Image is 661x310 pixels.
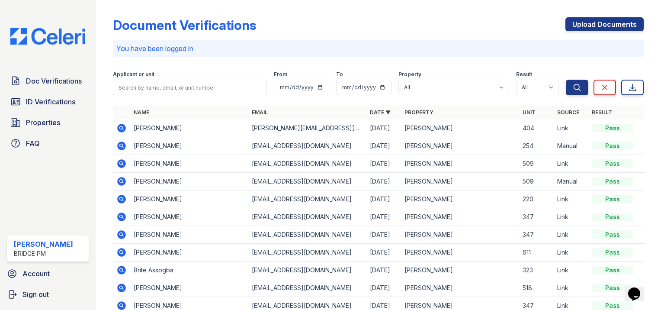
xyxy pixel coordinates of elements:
td: [EMAIL_ADDRESS][DOMAIN_NAME] [248,226,366,244]
td: [DATE] [366,137,401,155]
td: [EMAIL_ADDRESS][DOMAIN_NAME] [248,244,366,262]
td: 509 [519,155,554,173]
td: [PERSON_NAME] [401,173,519,191]
a: Email [252,109,268,116]
label: From [274,71,287,78]
td: 254 [519,137,554,155]
div: Pass [592,142,633,150]
td: [DATE] [366,173,401,191]
td: [DATE] [366,208,401,226]
td: 611 [519,244,554,262]
td: Link [554,226,588,244]
span: FAQ [26,138,40,149]
td: 323 [519,262,554,279]
td: [EMAIL_ADDRESS][DOMAIN_NAME] [248,155,366,173]
td: [EMAIL_ADDRESS][DOMAIN_NAME] [248,279,366,297]
a: Account [3,265,92,282]
td: [PERSON_NAME] [130,173,248,191]
td: 509 [519,173,554,191]
td: [PERSON_NAME] [401,155,519,173]
div: [PERSON_NAME] [14,239,73,249]
td: [DATE] [366,191,401,208]
td: [PERSON_NAME] [130,155,248,173]
td: [PERSON_NAME] [401,226,519,244]
div: Bridge PM [14,249,73,258]
td: 518 [519,279,554,297]
td: [PERSON_NAME] [130,119,248,137]
td: [PERSON_NAME] [401,191,519,208]
a: Name [134,109,149,116]
a: FAQ [7,135,89,152]
a: Property [404,109,433,116]
td: [PERSON_NAME] [130,226,248,244]
td: [PERSON_NAME] [401,137,519,155]
a: ID Verifications [7,93,89,110]
img: CE_Logo_Blue-a8612792a0a2168367f1c8372b55b34899dd931a85d93a1a3d3e32e68fde9ad4.png [3,28,92,45]
td: [PERSON_NAME] [130,137,248,155]
td: [PERSON_NAME] [401,119,519,137]
div: Pass [592,248,633,257]
td: [PERSON_NAME] [401,208,519,226]
td: Link [554,279,588,297]
label: Result [516,71,532,78]
td: [DATE] [366,226,401,244]
td: Link [554,262,588,279]
td: [DATE] [366,244,401,262]
td: [PERSON_NAME] [401,262,519,279]
td: [DATE] [366,155,401,173]
label: Property [398,71,421,78]
td: 347 [519,226,554,244]
span: Properties [26,117,60,128]
td: Link [554,191,588,208]
span: Account [22,268,50,279]
td: Link [554,208,588,226]
div: Pass [592,195,633,203]
td: [PERSON_NAME] [130,279,248,297]
div: Pass [592,266,633,274]
td: Link [554,244,588,262]
a: Properties [7,114,89,131]
div: Pass [592,284,633,292]
a: Result [592,109,612,116]
span: Sign out [22,289,49,300]
td: Manual [554,137,588,155]
td: [PERSON_NAME] [401,244,519,262]
p: You have been logged in [116,43,640,54]
span: ID Verifications [26,97,75,107]
td: 220 [519,191,554,208]
span: Doc Verifications [26,76,82,86]
a: Source [557,109,579,116]
td: 404 [519,119,554,137]
a: Upload Documents [565,17,644,31]
td: [PERSON_NAME] [130,208,248,226]
a: Date ▼ [370,109,391,116]
div: Pass [592,213,633,221]
td: [EMAIL_ADDRESS][DOMAIN_NAME] [248,173,366,191]
td: Link [554,119,588,137]
div: Pass [592,177,633,186]
div: Pass [592,124,633,132]
label: Applicant or unit [113,71,154,78]
td: Brite Assogba [130,262,248,279]
td: Manual [554,173,588,191]
div: Pass [592,301,633,310]
div: Document Verifications [113,17,256,33]
td: 347 [519,208,554,226]
td: [PERSON_NAME] [130,191,248,208]
div: Pass [592,230,633,239]
div: Pass [592,159,633,168]
td: [EMAIL_ADDRESS][DOMAIN_NAME] [248,191,366,208]
td: [EMAIL_ADDRESS][DOMAIN_NAME] [248,262,366,279]
td: [DATE] [366,119,401,137]
td: Link [554,155,588,173]
td: [DATE] [366,279,401,297]
a: Sign out [3,286,92,303]
td: [EMAIL_ADDRESS][DOMAIN_NAME] [248,208,366,226]
td: [PERSON_NAME][EMAIL_ADDRESS][PERSON_NAME][DOMAIN_NAME] [248,119,366,137]
td: [PERSON_NAME] [130,244,248,262]
iframe: chat widget [625,275,652,301]
a: Unit [523,109,536,116]
td: [EMAIL_ADDRESS][DOMAIN_NAME] [248,137,366,155]
label: To [336,71,343,78]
